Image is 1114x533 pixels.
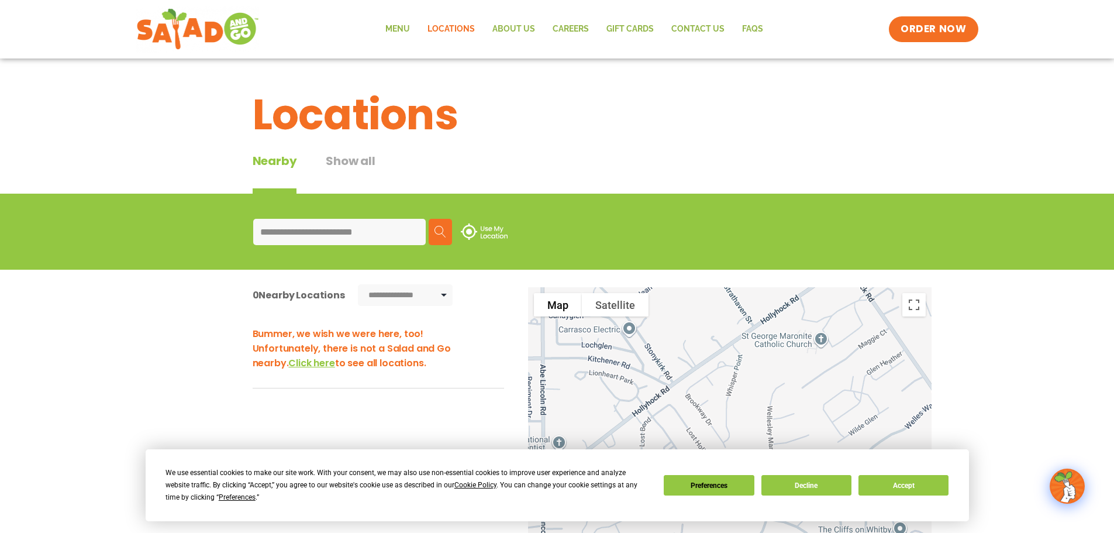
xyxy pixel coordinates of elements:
button: Show street map [534,293,582,317]
span: Click here [288,356,334,370]
h1: Locations [253,83,862,146]
a: Careers [544,16,598,43]
button: Preferences [664,475,754,496]
a: Menu [377,16,419,43]
span: ORDER NOW [901,22,966,36]
div: Nearby Locations [253,288,345,302]
img: use-location.svg [461,223,508,240]
a: About Us [484,16,544,43]
nav: Menu [377,16,772,43]
button: Accept [858,475,949,496]
a: ORDER NOW [889,16,978,42]
a: FAQs [733,16,772,43]
a: GIFT CARDS [598,16,663,43]
a: Contact Us [663,16,733,43]
img: new-SAG-logo-768×292 [136,6,260,53]
button: Decline [761,475,851,496]
div: Cookie Consent Prompt [146,449,969,521]
img: wpChatIcon [1051,470,1084,503]
button: Toggle fullscreen view [902,293,926,317]
h3: Bummer, we wish we were here, too! Unfortunately, there is not a Salad and Go nearby. to see all ... [253,326,504,370]
div: Tabbed content [253,152,405,194]
a: Locations [419,16,484,43]
button: Show satellite imagery [582,293,649,317]
div: Nearby [253,152,297,194]
span: Cookie Policy [454,481,496,489]
button: Show all [326,152,375,194]
span: 0 [253,288,259,302]
img: search.svg [434,226,446,238]
div: We use essential cookies to make our site work. With your consent, we may also use non-essential ... [165,467,650,504]
span: Preferences [219,493,256,501]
